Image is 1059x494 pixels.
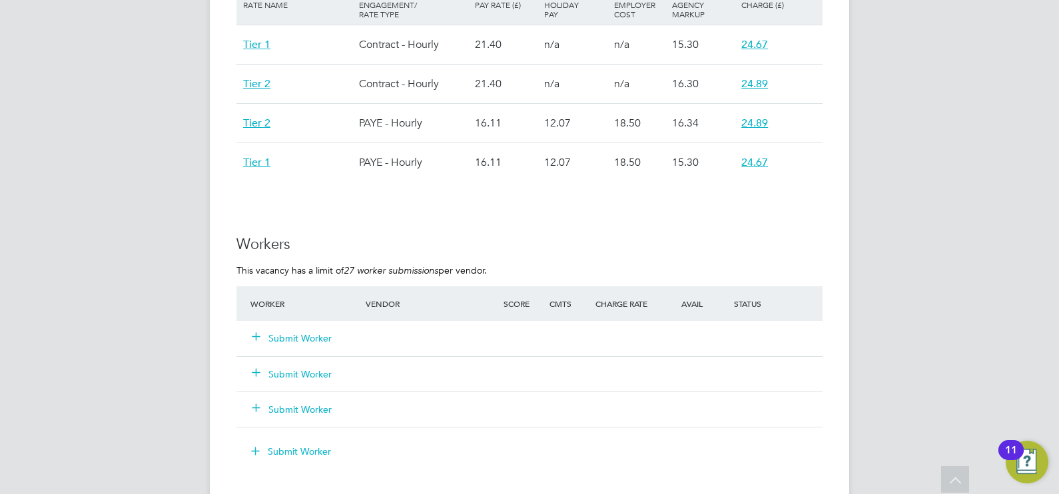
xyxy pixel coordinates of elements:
[661,292,731,316] div: Avail
[243,77,270,91] span: Tier 2
[1005,450,1017,467] div: 11
[356,143,472,182] div: PAYE - Hourly
[243,117,270,130] span: Tier 2
[236,264,823,276] p: This vacancy has a limit of per vendor.
[672,38,699,51] span: 15.30
[672,77,699,91] span: 16.30
[236,235,823,254] h3: Workers
[252,332,332,345] button: Submit Worker
[1006,441,1048,483] button: Open Resource Center, 11 new notifications
[472,65,541,103] div: 21.40
[544,156,571,169] span: 12.07
[243,156,270,169] span: Tier 1
[614,156,641,169] span: 18.50
[500,292,546,316] div: Score
[544,38,559,51] span: n/a
[356,65,472,103] div: Contract - Hourly
[356,104,472,142] div: PAYE - Hourly
[592,292,661,316] div: Charge Rate
[362,292,500,316] div: Vendor
[472,25,541,64] div: 21.40
[242,441,342,462] button: Submit Worker
[544,77,559,91] span: n/a
[544,117,571,130] span: 12.07
[472,104,541,142] div: 16.11
[741,156,768,169] span: 24.67
[672,117,699,130] span: 16.34
[741,38,768,51] span: 24.67
[252,368,332,381] button: Submit Worker
[614,117,641,130] span: 18.50
[741,117,768,130] span: 24.89
[672,156,699,169] span: 15.30
[252,403,332,416] button: Submit Worker
[356,25,472,64] div: Contract - Hourly
[614,38,629,51] span: n/a
[614,77,629,91] span: n/a
[243,38,270,51] span: Tier 1
[741,77,768,91] span: 24.89
[472,143,541,182] div: 16.11
[247,292,362,316] div: Worker
[731,292,823,316] div: Status
[546,292,592,316] div: Cmts
[344,264,438,276] em: 27 worker submissions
